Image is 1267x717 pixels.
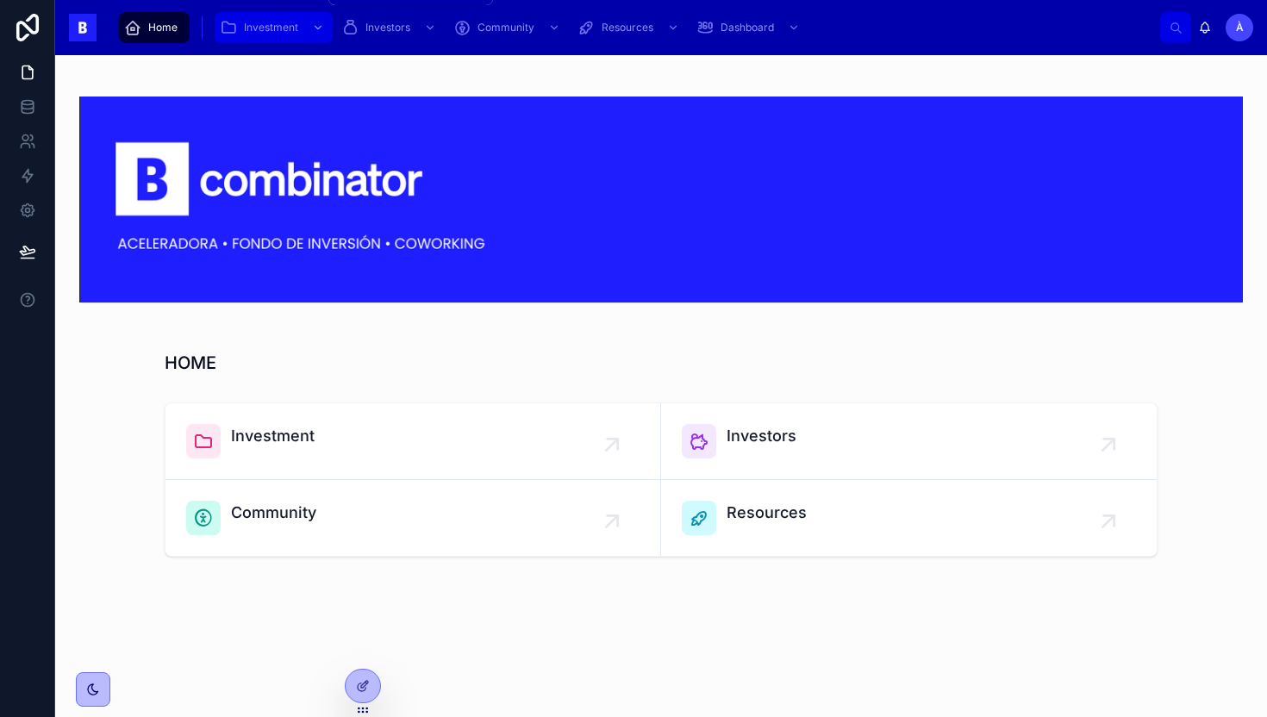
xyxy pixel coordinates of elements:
span: Community [231,501,316,525]
span: Investors [365,21,410,34]
h1: HOME [165,351,216,375]
span: Investors [727,424,796,448]
a: Home [119,12,190,43]
img: App logo [69,14,97,41]
a: Investors [336,12,445,43]
span: Community [477,21,534,34]
img: 18445-Captura-de-Pantalla-2024-03-07-a-las-17.49.44.png [79,97,1243,302]
span: Investment [231,424,315,448]
span: Resources [602,21,653,34]
a: Dashboard [691,12,808,43]
a: Investment [165,403,661,480]
a: Investment [215,12,333,43]
a: Resources [661,480,1157,556]
a: Resources [572,12,688,43]
span: Resources [727,501,807,525]
div: scrollable content [110,9,1160,47]
span: À [1236,21,1244,34]
span: Investment [244,21,298,34]
span: Home [148,21,178,34]
a: Community [448,12,569,43]
span: Dashboard [721,21,774,34]
a: Community [165,480,661,556]
a: Investors [661,403,1157,480]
